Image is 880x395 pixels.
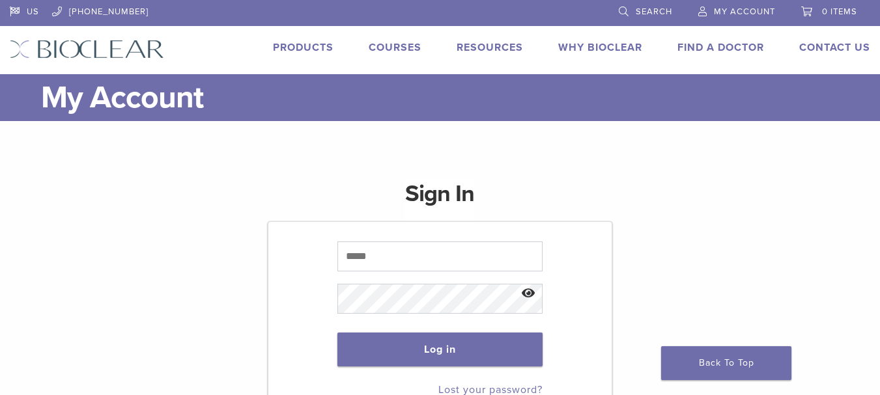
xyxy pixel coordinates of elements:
[661,346,791,380] a: Back To Top
[369,41,421,54] a: Courses
[822,7,857,17] span: 0 items
[273,41,334,54] a: Products
[515,277,543,310] button: Show password
[799,41,870,54] a: Contact Us
[405,178,474,220] h1: Sign In
[10,40,164,59] img: Bioclear
[714,7,775,17] span: My Account
[636,7,672,17] span: Search
[41,74,870,121] h1: My Account
[677,41,764,54] a: Find A Doctor
[337,333,543,366] button: Log in
[558,41,642,54] a: Why Bioclear
[457,41,523,54] a: Resources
